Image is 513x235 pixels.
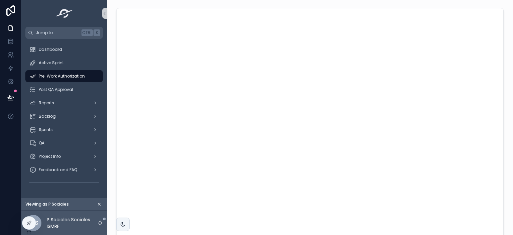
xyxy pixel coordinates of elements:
[25,43,103,55] a: Dashboard
[25,57,103,69] a: Active Sprint
[39,100,54,106] span: Reports
[81,29,93,36] span: Ctrl
[39,167,77,172] span: Feedback and FAQ
[54,8,75,19] img: App logo
[39,140,44,146] span: QA
[25,70,103,82] a: Pre-Work Authorization
[25,124,103,136] a: Sprints
[39,87,73,92] span: Post QA Approval
[25,164,103,176] a: Feedback and FAQ
[25,110,103,122] a: Backlog
[39,127,53,132] span: Sprints
[39,74,85,79] span: Pre-Work Authorization
[25,202,69,207] span: Viewing as P Sociales
[25,84,103,96] a: Post QA Approval
[36,30,79,35] span: Jump to...
[25,150,103,162] a: Project Info
[21,39,107,197] div: scrollable content
[25,27,103,39] button: Jump to...CtrlK
[39,154,61,159] span: Project Info
[47,216,98,230] p: P Sociales Sociales ISMRF
[39,114,56,119] span: Backlog
[94,30,100,35] span: K
[25,97,103,109] a: Reports
[39,47,62,52] span: Dashboard
[25,137,103,149] a: QA
[39,60,64,66] span: Active Sprint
